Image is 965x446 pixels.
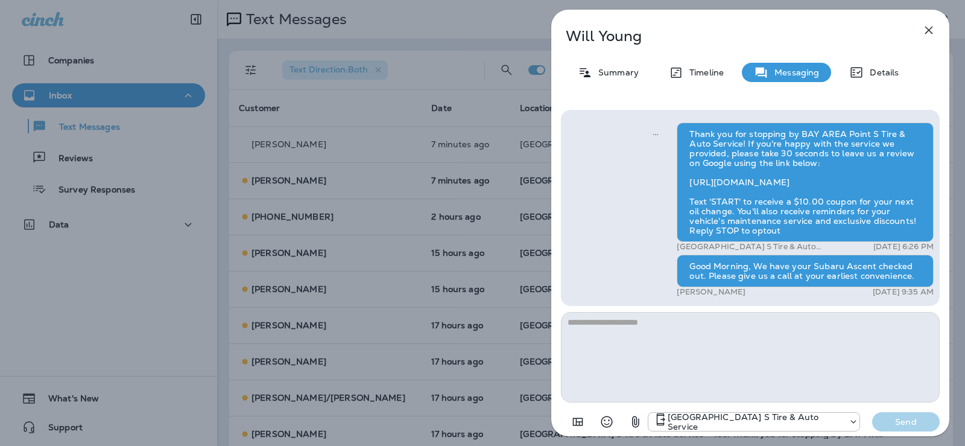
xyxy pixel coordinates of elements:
p: [GEOGRAPHIC_DATA] S Tire & Auto Service [668,412,843,432]
p: Messaging [768,68,819,77]
p: [DATE] 6:26 PM [873,242,934,252]
button: Select an emoji [595,410,619,434]
div: +1 (410) 795-4333 [648,412,859,432]
p: Summary [592,68,639,77]
p: [GEOGRAPHIC_DATA] S Tire & Auto Service [677,242,831,252]
p: Details [864,68,899,77]
div: Thank you for stopping by BAY AREA Point S Tire & Auto Service! If you're happy with the service ... [677,123,934,242]
p: Will Young [566,28,895,45]
p: [DATE] 9:35 AM [873,287,934,297]
span: Sent [653,128,659,139]
button: Add in a premade template [566,410,590,434]
div: Good Morning, We have your Subaru Ascent checked out. Please give us a call at your earliest conv... [677,255,934,287]
p: [PERSON_NAME] [677,287,745,297]
p: Timeline [683,68,724,77]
